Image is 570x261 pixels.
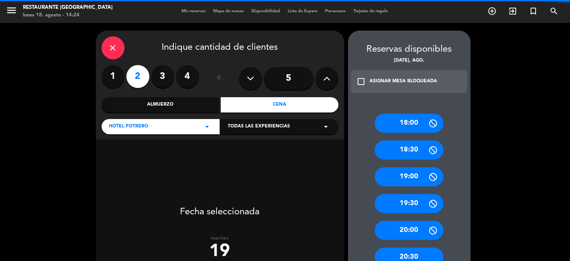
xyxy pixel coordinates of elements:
[322,122,331,131] i: arrow_drop_down
[228,123,290,130] span: Todas las experiencias
[23,4,113,11] div: Restaurante [GEOGRAPHIC_DATA]
[487,7,497,16] i: add_circle_outline
[96,195,344,220] div: Fecha seleccionada
[529,7,538,16] i: turned_in_not
[549,7,559,16] i: search
[375,221,444,240] div: 20:00
[350,9,392,13] span: Tarjetas de regalo
[375,114,444,133] div: 18:00
[203,122,212,131] i: arrow_drop_down
[6,5,17,16] i: menu
[6,5,17,19] button: menu
[348,42,471,57] div: Reservas disponibles
[357,77,366,86] i: check_box_outline_blank
[322,9,350,13] span: Pre-acceso
[96,235,344,241] div: martes
[102,65,125,88] label: 1
[508,7,517,16] i: exit_to_app
[221,97,338,113] div: Cena
[284,9,322,13] span: Lista de Espera
[102,36,338,59] div: Indique cantidad de clientes
[108,43,118,52] i: close
[210,9,248,13] span: Mapa de mesas
[375,140,444,160] div: 18:30
[207,65,232,92] div: ó
[375,167,444,186] div: 19:00
[375,194,444,213] div: 19:30
[151,65,174,88] label: 3
[176,65,199,88] label: 4
[102,97,219,113] div: Almuerzo
[126,65,149,88] label: 2
[178,9,210,13] span: Mis reservas
[23,11,113,19] div: lunes 18. agosto - 14:24
[109,123,149,130] span: Hotel Potrero
[348,57,471,65] div: [DATE], ago.
[370,78,437,85] div: ASIGNAR MESA BLOQUEADA
[248,9,284,13] span: Disponibilidad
